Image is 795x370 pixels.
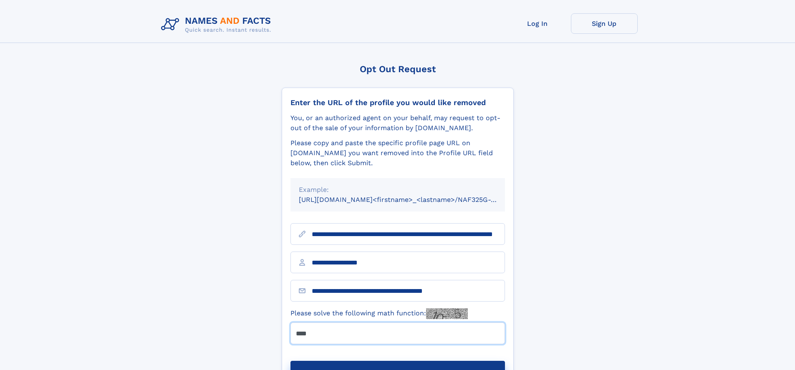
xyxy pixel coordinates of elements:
[158,13,278,36] img: Logo Names and Facts
[504,13,571,34] a: Log In
[299,196,521,204] small: [URL][DOMAIN_NAME]<firstname>_<lastname>/NAF325G-xxxxxxxx
[290,113,505,133] div: You, or an authorized agent on your behalf, may request to opt-out of the sale of your informatio...
[282,64,514,74] div: Opt Out Request
[571,13,638,34] a: Sign Up
[290,98,505,107] div: Enter the URL of the profile you would like removed
[290,308,468,319] label: Please solve the following math function:
[290,138,505,168] div: Please copy and paste the specific profile page URL on [DOMAIN_NAME] you want removed into the Pr...
[299,185,497,195] div: Example:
